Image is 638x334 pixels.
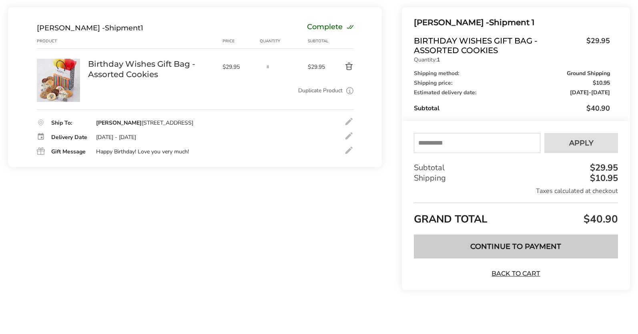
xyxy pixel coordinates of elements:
a: Birthday Wishes Gift Bag - Assorted Cookies$29.95 [414,36,610,55]
span: $40.90 [582,212,618,226]
a: Duplicate Product [298,86,343,95]
input: Quantity input [260,59,276,75]
div: Price [223,38,260,44]
span: Birthday Wishes Gift Bag - Assorted Cookies [414,36,582,55]
div: [STREET_ADDRESS] [96,119,193,127]
div: Shipment 1 [414,16,610,29]
div: Happy Birthday! Love you very much! [96,148,189,155]
span: - [570,90,610,95]
span: $10.95 [593,80,610,86]
div: Gift Message [51,149,88,155]
span: $29.95 [582,36,610,53]
span: Apply [569,139,594,147]
div: Subtotal [308,38,329,44]
div: Product [37,38,88,44]
strong: [PERSON_NAME] [96,119,142,127]
div: [DATE] - [DATE] [96,134,136,141]
div: Shipping price: [414,80,610,86]
div: Subtotal [414,163,618,173]
div: Shipping method: [414,71,610,76]
span: [PERSON_NAME] - [37,24,105,32]
div: GRAND TOTAL [414,203,618,229]
div: $10.95 [588,174,618,183]
a: Birthday Wishes Gift Bag - Assorted Cookies [37,58,80,66]
span: [DATE] [570,89,589,96]
div: Subtotal [414,103,610,113]
a: Birthday Wishes Gift Bag - Assorted Cookies [88,59,215,80]
a: Back to Cart [488,269,544,278]
button: Apply [544,133,618,153]
span: Ground Shipping [567,71,610,76]
span: 1 [140,24,143,32]
button: Delete product [329,62,354,72]
div: Delivery Date [51,135,88,140]
div: Taxes calculated at checkout [414,187,618,195]
span: [PERSON_NAME] - [414,18,489,27]
div: Shipment [37,24,143,32]
div: $29.95 [588,163,618,172]
div: Complete [307,24,354,32]
div: Quantity [260,38,308,44]
strong: 1 [437,56,440,64]
img: Birthday Wishes Gift Bag - Assorted Cookies [37,59,80,102]
span: $29.95 [308,63,329,71]
button: Continue to Payment [414,235,618,258]
div: Ship To: [51,120,88,126]
p: Quantity: [414,57,610,63]
span: $40.90 [586,103,610,113]
div: Shipping [414,173,618,183]
div: Estimated delivery date: [414,90,610,95]
span: [DATE] [591,89,610,96]
span: $29.95 [223,63,256,71]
